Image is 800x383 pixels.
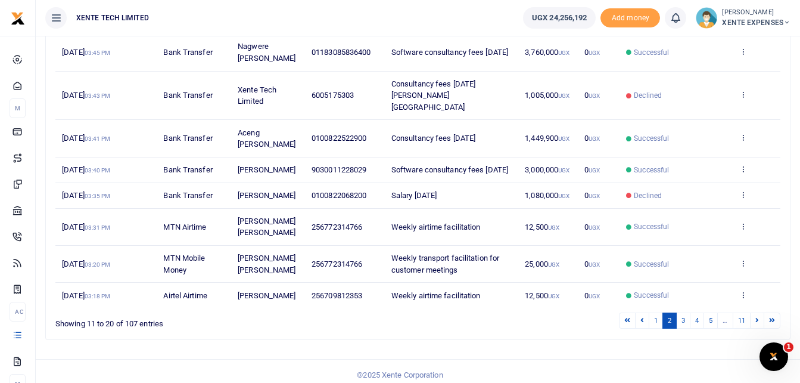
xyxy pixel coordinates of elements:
[589,293,600,299] small: UGX
[391,191,437,200] span: Salary [DATE]
[634,290,669,301] span: Successful
[525,291,559,300] span: 12,500
[518,7,600,29] li: Wallet ballance
[525,91,569,100] span: 1,005,000
[62,291,110,300] span: [DATE]
[238,191,295,200] span: [PERSON_NAME]
[649,313,663,329] a: 1
[238,254,295,274] span: [PERSON_NAME] [PERSON_NAME]
[589,92,600,99] small: UGX
[558,167,569,174] small: UGX
[722,8,790,18] small: [PERSON_NAME]
[62,134,110,143] span: [DATE]
[690,313,704,329] a: 4
[759,342,788,371] iframe: Intercom live chat
[62,260,110,268] span: [DATE]
[634,165,669,175] span: Successful
[634,221,669,232] span: Successful
[85,135,111,142] small: 03:41 PM
[589,224,600,231] small: UGX
[85,167,111,174] small: 03:40 PM
[85,50,111,56] small: 03:45 PM
[163,291,207,300] span: Airtel Airtime
[10,98,26,118] li: M
[163,165,212,174] span: Bank Transfer
[163,254,205,274] span: MTN Mobile Money
[85,293,111,299] small: 03:18 PM
[584,91,600,100] span: 0
[600,8,660,28] li: Toup your wallet
[238,217,295,237] span: [PERSON_NAME] [PERSON_NAME]
[784,342,793,352] span: 1
[391,291,481,300] span: Weekly airtime facilitation
[584,291,600,300] span: 0
[525,134,569,143] span: 1,449,900
[85,261,111,268] small: 03:20 PM
[62,48,110,57] span: [DATE]
[312,134,366,143] span: 0100822522900
[584,165,600,174] span: 0
[312,260,362,268] span: 256772314766
[589,135,600,142] small: UGX
[600,13,660,21] a: Add money
[589,193,600,199] small: UGX
[71,13,154,23] span: XENTE TECH LIMITED
[558,92,569,99] small: UGX
[525,191,569,200] span: 1,080,000
[532,12,587,24] span: UGX 24,256,192
[589,50,600,56] small: UGX
[703,313,718,329] a: 5
[558,50,569,56] small: UGX
[62,91,110,100] span: [DATE]
[548,293,559,299] small: UGX
[662,313,677,329] a: 2
[558,135,569,142] small: UGX
[312,48,371,57] span: 01183085836400
[85,193,111,199] small: 03:35 PM
[312,291,362,300] span: 256709812353
[62,223,110,231] span: [DATE]
[733,313,751,329] a: 11
[391,254,499,274] span: Weekly transport facilitation for customer meetings
[600,8,660,28] span: Add money
[62,191,110,200] span: [DATE]
[589,167,600,174] small: UGX
[391,48,508,57] span: Software consultancy fees [DATE]
[312,223,362,231] span: 256772314766
[391,134,475,143] span: Consultancy fees [DATE]
[238,291,295,300] span: [PERSON_NAME]
[238,165,295,174] span: [PERSON_NAME]
[696,7,790,29] a: profile-user [PERSON_NAME] XENTE EXPENSES
[163,134,212,143] span: Bank Transfer
[163,191,212,200] span: Bank Transfer
[312,191,366,200] span: 0100822068200
[634,259,669,270] span: Successful
[10,302,26,322] li: Ac
[589,261,600,268] small: UGX
[163,223,206,231] span: MTN Airtime
[238,128,295,149] span: Aceng [PERSON_NAME]
[558,193,569,199] small: UGX
[634,190,662,201] span: Declined
[391,79,475,112] span: Consultancy fees [DATE] [PERSON_NAME][GEOGRAPHIC_DATA]
[548,224,559,231] small: UGX
[584,223,600,231] span: 0
[676,313,690,329] a: 3
[525,260,559,268] span: 25,000
[634,47,669,58] span: Successful
[584,260,600,268] span: 0
[11,11,25,26] img: logo-small
[584,134,600,143] span: 0
[584,191,600,200] span: 0
[525,48,569,57] span: 3,760,000
[634,90,662,101] span: Declined
[55,311,353,330] div: Showing 11 to 20 of 107 entries
[584,48,600,57] span: 0
[548,261,559,268] small: UGX
[525,165,569,174] span: 3,000,000
[163,48,212,57] span: Bank Transfer
[312,165,366,174] span: 9030011228029
[85,224,111,231] small: 03:31 PM
[523,7,596,29] a: UGX 24,256,192
[312,91,354,100] span: 6005175303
